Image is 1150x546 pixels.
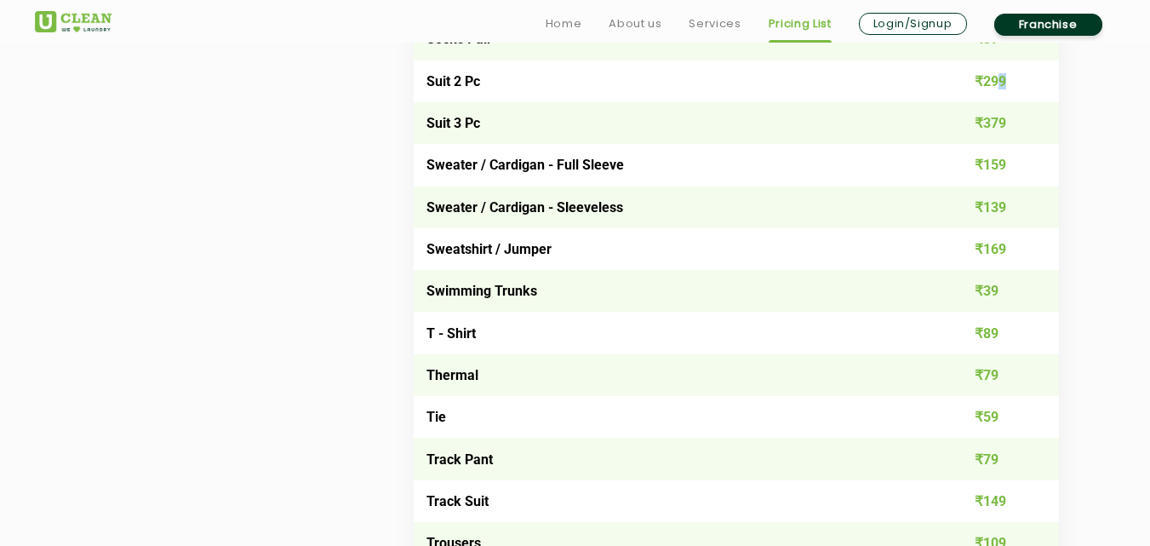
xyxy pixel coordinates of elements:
[930,480,1059,522] td: ₹149
[546,14,582,34] a: Home
[35,11,112,32] img: UClean Laundry and Dry Cleaning
[930,438,1059,480] td: ₹79
[930,60,1059,102] td: ₹299
[414,396,930,438] td: Tie
[414,480,930,522] td: Track Suit
[414,312,930,353] td: T - Shirt
[689,14,741,34] a: Services
[609,14,661,34] a: About us
[414,144,930,186] td: Sweater / Cardigan - Full Sleeve
[994,14,1102,36] a: Franchise
[414,60,930,102] td: Suit 2 Pc
[414,438,930,480] td: Track Pant
[414,354,930,396] td: Thermal
[930,312,1059,353] td: ₹89
[930,396,1059,438] td: ₹59
[769,14,832,34] a: Pricing List
[859,13,967,35] a: Login/Signup
[930,187,1059,228] td: ₹139
[414,187,930,228] td: Sweater / Cardigan - Sleeveless
[930,102,1059,144] td: ₹379
[414,270,930,312] td: Swimming Trunks
[414,102,930,144] td: Suit 3 Pc
[930,354,1059,396] td: ₹79
[930,144,1059,186] td: ₹159
[930,270,1059,312] td: ₹39
[414,228,930,270] td: Sweatshirt / Jumper
[930,228,1059,270] td: ₹169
